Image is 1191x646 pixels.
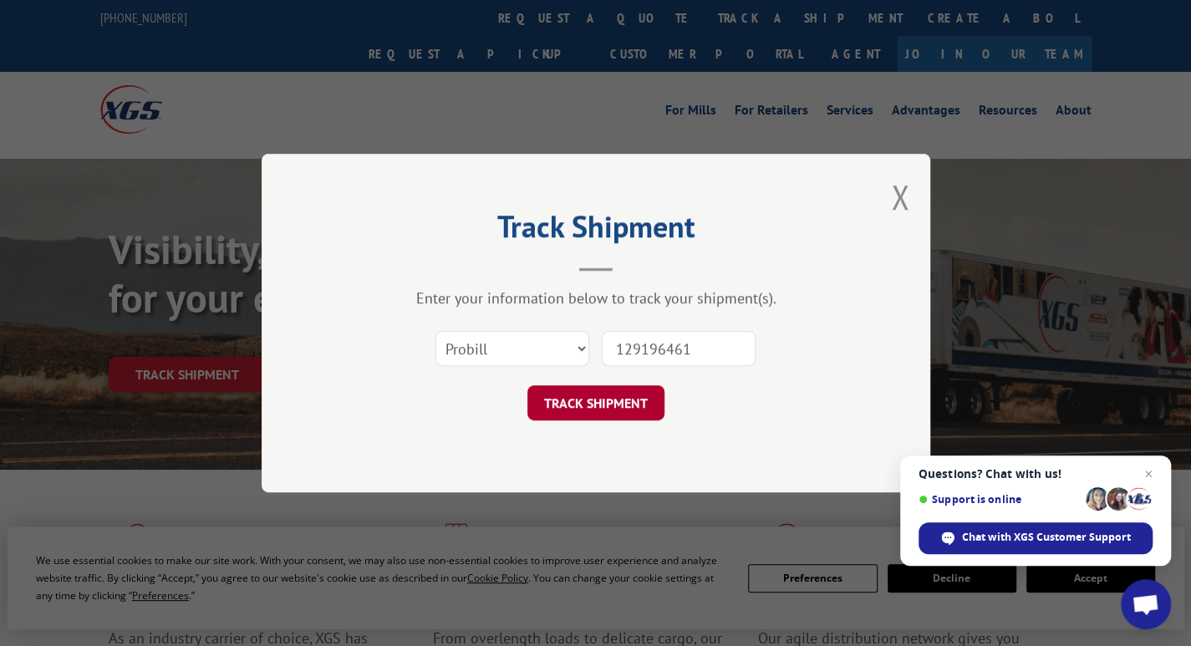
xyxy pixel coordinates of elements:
button: TRACK SHIPMENT [527,385,664,420]
span: Chat with XGS Customer Support [962,530,1131,545]
span: Questions? Chat with us! [919,467,1153,481]
div: Chat with XGS Customer Support [919,522,1153,554]
span: Close chat [1138,464,1158,484]
span: Support is online [919,493,1080,506]
input: Number(s) [602,331,756,366]
div: Open chat [1121,579,1171,629]
button: Close modal [891,175,909,219]
h2: Track Shipment [345,215,847,247]
div: Enter your information below to track your shipment(s). [345,288,847,308]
